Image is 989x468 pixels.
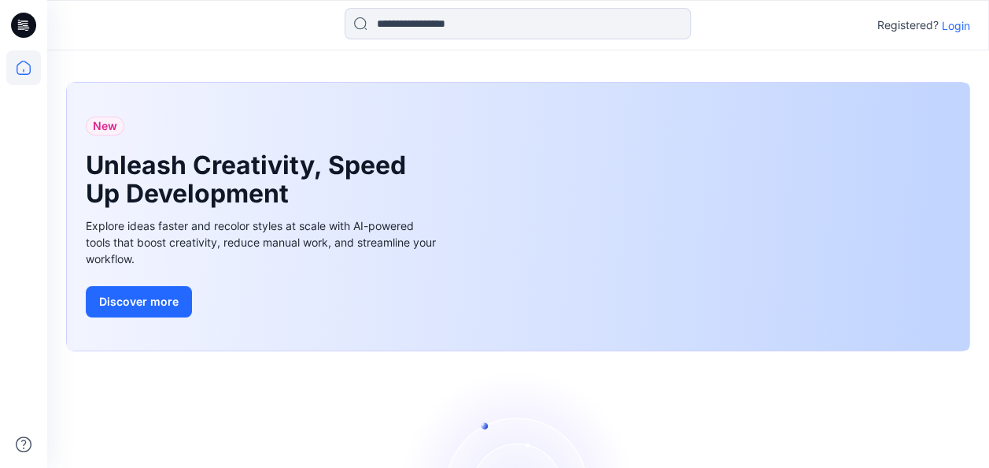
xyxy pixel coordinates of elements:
[877,16,939,35] p: Registered?
[86,151,416,208] h1: Unleash Creativity, Speed Up Development
[86,286,440,318] a: Discover more
[86,217,440,267] div: Explore ideas faster and recolor styles at scale with AI-powered tools that boost creativity, red...
[93,117,117,136] span: New
[942,17,970,34] p: Login
[86,286,192,318] button: Discover more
